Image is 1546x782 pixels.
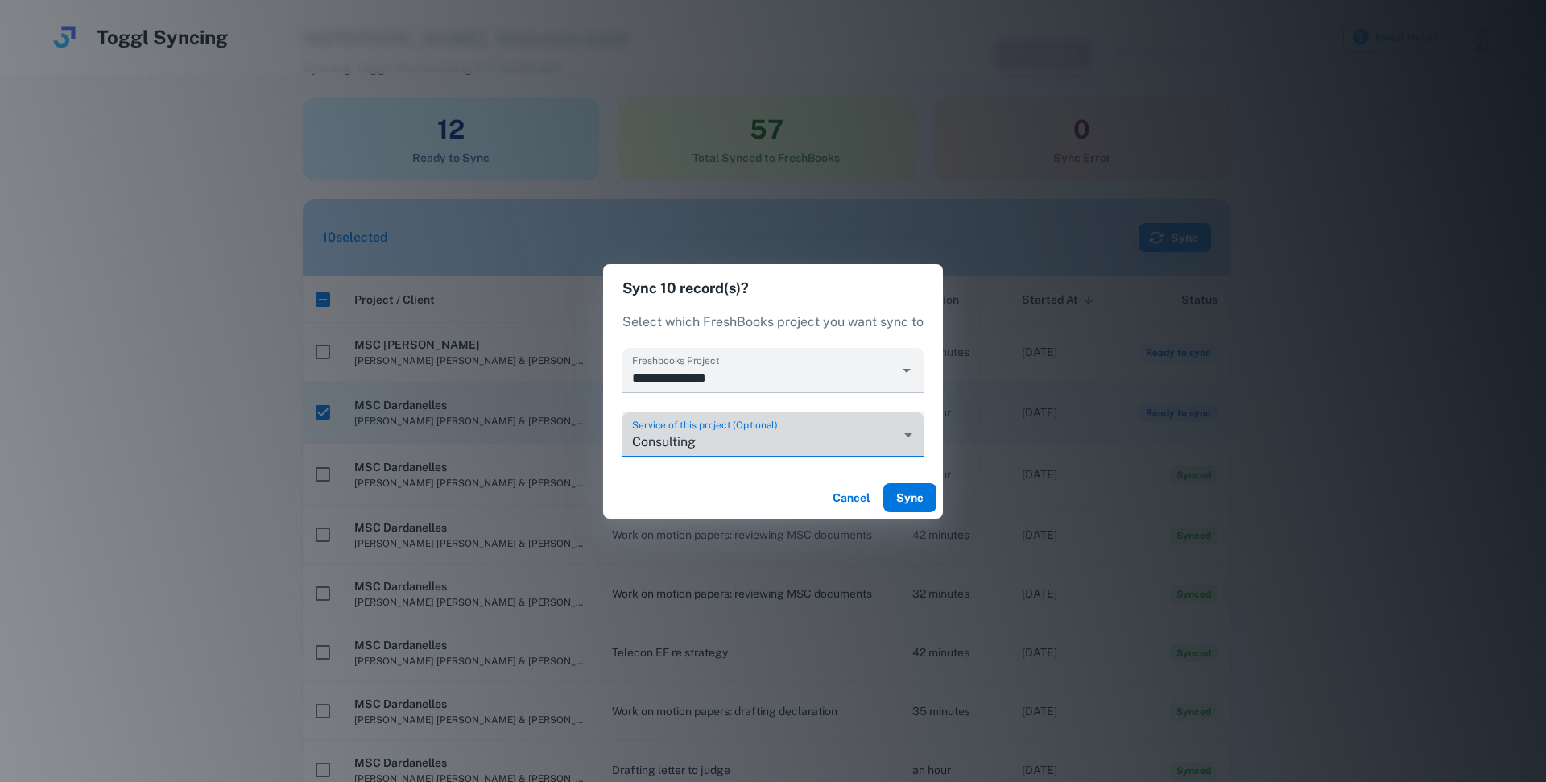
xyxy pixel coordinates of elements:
[883,483,936,512] button: Sync
[825,483,877,512] button: Cancel
[603,264,943,312] h2: Sync 10 record(s)?
[622,312,924,332] p: Select which FreshBooks project you want sync to
[895,359,918,382] button: Open
[622,412,924,457] div: Consulting
[632,418,778,432] label: Service of this project (Optional)
[632,354,719,367] label: Freshbooks Project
